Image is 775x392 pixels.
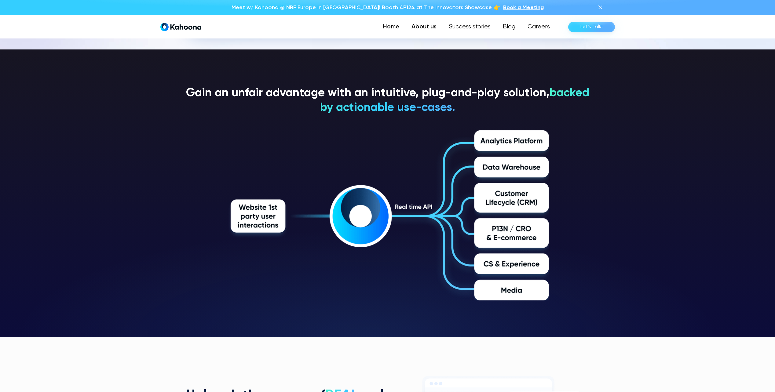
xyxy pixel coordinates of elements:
div: Let’s Talk! [580,22,603,32]
a: Blog [497,21,521,33]
a: Success stories [443,21,497,33]
a: About us [405,21,443,33]
a: Book a Meeting [503,4,544,12]
h3: Gain an unfair advantage with an intuitive, plug-and-play solution, [186,86,589,115]
a: Careers [521,21,556,33]
a: Home [377,21,405,33]
a: Let’s Talk! [568,22,615,32]
a: home [160,23,201,31]
span: Book a Meeting [503,5,544,10]
p: Meet w/ Kahoona @ NRF Europe in [GEOGRAPHIC_DATA]! Booth 4P124 at The Innovators Showcase 👉 [232,4,500,12]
